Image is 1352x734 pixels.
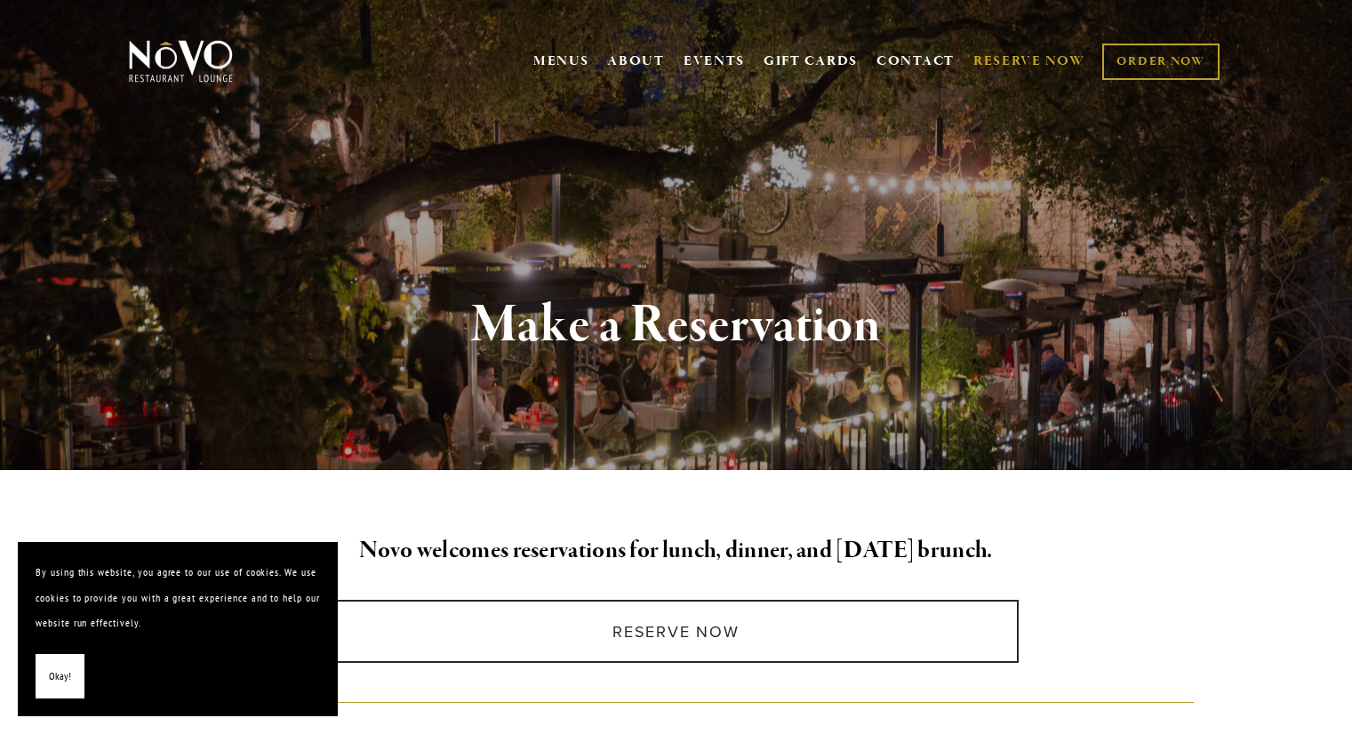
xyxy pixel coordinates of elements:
[973,44,1085,78] a: RESERVE NOW
[1102,44,1219,80] a: ORDER NOW
[49,664,71,690] span: Okay!
[684,52,745,70] a: EVENTS
[607,52,665,70] a: ABOUT
[18,542,338,716] section: Cookie banner
[333,600,1019,663] a: Reserve Now
[764,44,858,78] a: GIFT CARDS
[125,39,236,84] img: Novo Restaurant &amp; Lounge
[533,52,589,70] a: MENUS
[36,560,320,636] p: By using this website, you agree to our use of cookies. We use cookies to provide you with a grea...
[876,44,955,78] a: CONTACT
[36,654,84,699] button: Okay!
[158,532,1195,570] h2: Novo welcomes reservations for lunch, dinner, and [DATE] brunch.
[471,291,881,359] strong: Make a Reservation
